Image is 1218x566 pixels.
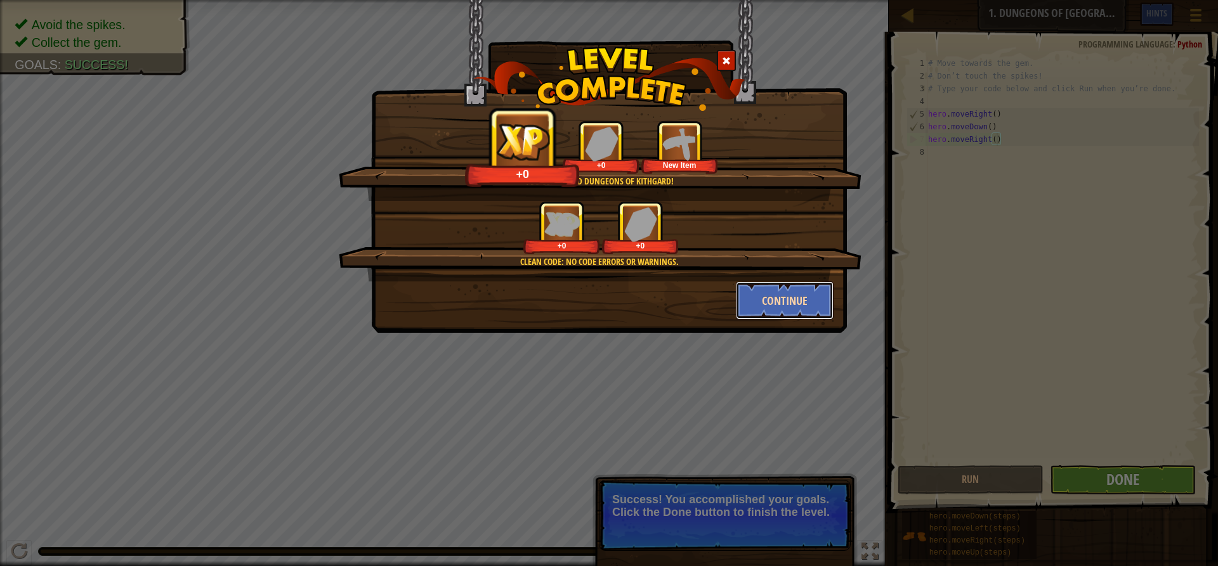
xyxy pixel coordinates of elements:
[399,255,799,268] div: Clean code: no code errors or warnings.
[736,281,834,319] button: Continue
[585,126,618,161] img: reward_icon_gems.png
[469,167,577,181] div: +0
[544,212,580,236] img: reward_icon_xp.png
[473,47,745,111] img: level_complete.png
[624,207,657,241] img: reward_icon_gems.png
[399,175,799,188] div: You completed Dungeons of Kithgard!
[526,241,598,250] div: +0
[565,160,637,170] div: +0
[495,122,551,161] img: reward_icon_xp.png
[662,126,697,161] img: portrait.png
[605,241,676,250] div: +0
[644,160,716,170] div: New Item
